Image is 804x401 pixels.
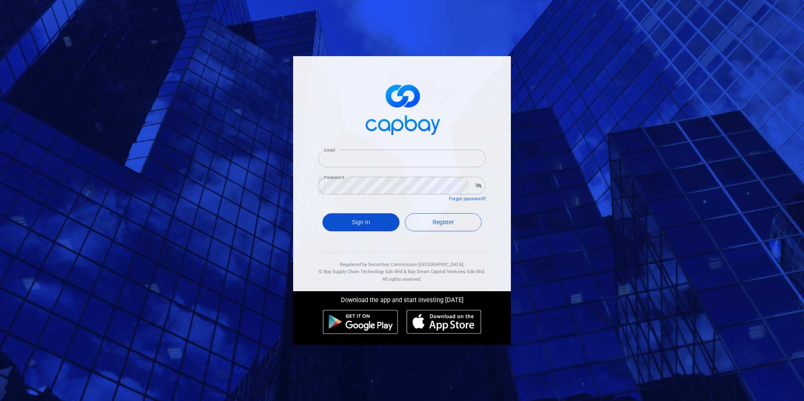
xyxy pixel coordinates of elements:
span: Register [433,219,454,225]
button: Sign In [322,213,399,231]
img: ios [407,310,481,334]
div: Download the app and start investing [DATE] [287,291,517,305]
span: © Bay Supply Chain Technology Sdn Bhd [319,269,402,274]
a: Register [405,213,482,231]
div: Regulated by Securities Commission [GEOGRAPHIC_DATA]. & All rights reserved. [318,253,486,283]
span: Bay Smart Capital Ventures Sdn Bhd. [408,269,485,274]
img: logo [360,77,444,140]
label: Password [324,174,344,181]
a: Forgot password? [449,196,486,202]
label: Email [324,147,335,153]
img: android [323,310,398,334]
